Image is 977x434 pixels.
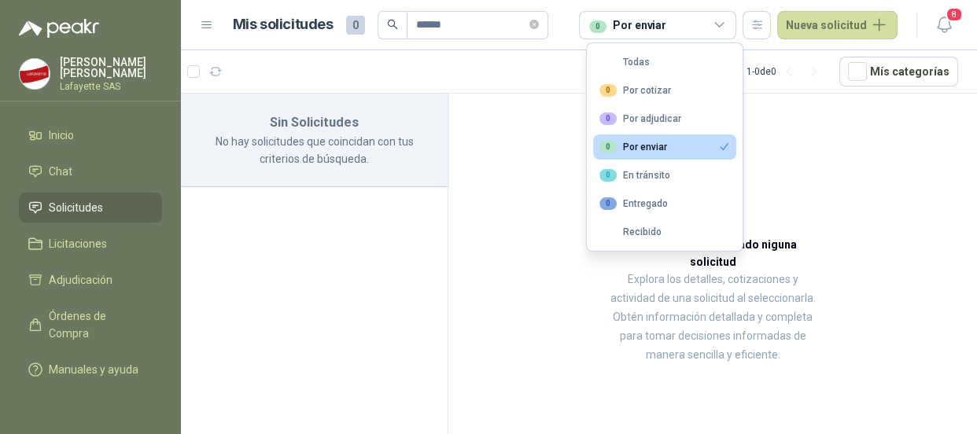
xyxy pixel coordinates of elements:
div: 0 [599,169,617,182]
p: No hay solicitudes que coincidan con tus criterios de búsqueda. [200,133,429,167]
h3: Aún no has seleccionado niguna solicitud [606,236,820,270]
div: Por enviar [589,17,666,34]
div: Por cotizar [599,84,671,97]
span: close-circle [529,20,539,29]
button: Mís categorías [839,57,958,86]
div: Recibido [599,226,662,237]
span: close-circle [529,17,539,32]
button: 0Por cotizar [593,78,736,103]
div: 0 [589,20,606,33]
a: Manuales y ayuda [19,355,162,384]
span: 0 [346,16,365,35]
span: Inicio [49,127,74,144]
h1: Mis solicitudes [233,13,334,36]
button: 0En tránsito [593,163,736,188]
p: [PERSON_NAME] [PERSON_NAME] [60,57,162,79]
div: Todas [599,57,650,68]
button: 8 [930,11,958,39]
a: Licitaciones [19,229,162,259]
p: Lafayette SAS [60,82,162,91]
span: 8 [946,7,963,22]
img: Company Logo [20,59,50,89]
button: 0Entregado [593,191,736,216]
div: En tránsito [599,169,670,182]
button: Todas [593,50,736,75]
button: Recibido [593,219,736,245]
div: 0 [599,141,617,153]
a: Adjudicación [19,265,162,295]
span: Órdenes de Compra [49,307,147,342]
a: Inicio [19,120,162,150]
div: Por enviar [599,141,667,153]
span: search [387,19,398,30]
img: Logo peakr [19,19,99,38]
p: Explora los detalles, cotizaciones y actividad de una solicitud al seleccionarla. Obtén informaci... [606,270,820,365]
div: Por adjudicar [599,112,681,125]
span: Chat [49,163,72,180]
div: 1 - 0 de 0 [747,59,827,84]
div: 0 [599,84,617,97]
a: Solicitudes [19,193,162,223]
button: 0Por enviar [593,134,736,160]
h3: Sin Solicitudes [200,112,429,133]
div: 0 [599,197,617,210]
button: 0Por adjudicar [593,106,736,131]
button: Nueva solicitud [777,11,898,39]
span: Licitaciones [49,235,107,252]
span: Solicitudes [49,199,103,216]
div: 0 [599,112,617,125]
div: Entregado [599,197,668,210]
a: Chat [19,156,162,186]
span: Adjudicación [49,271,112,289]
span: Manuales y ayuda [49,361,138,378]
a: Órdenes de Compra [19,301,162,348]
